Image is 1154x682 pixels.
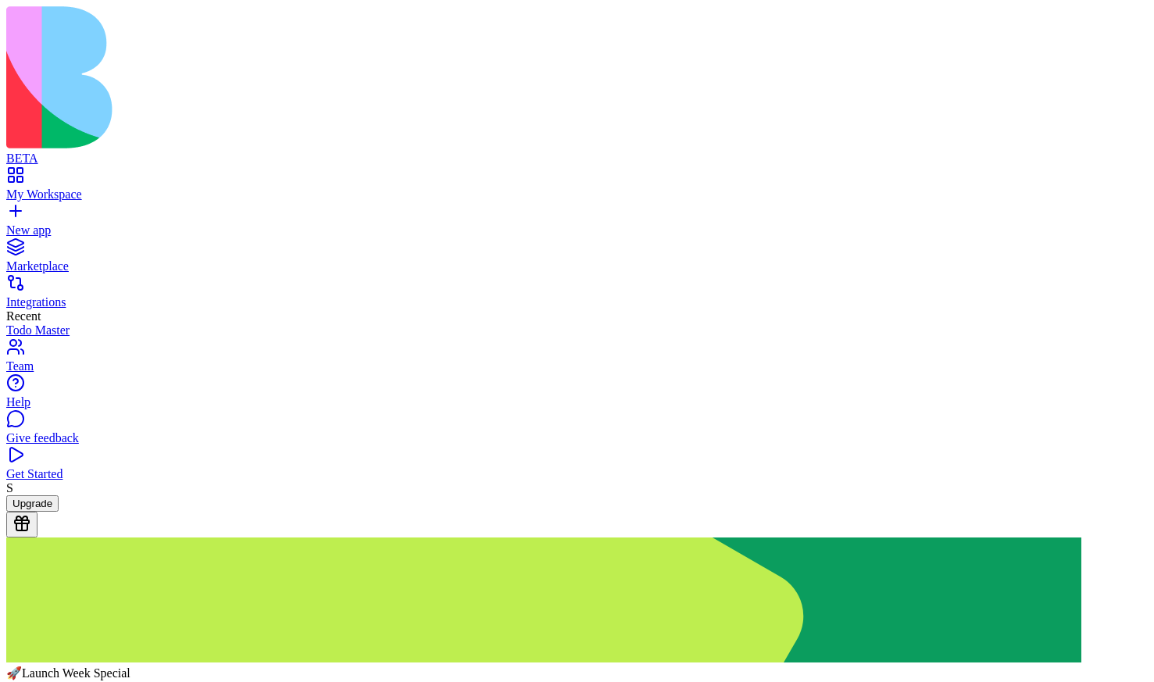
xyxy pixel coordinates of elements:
[22,666,130,680] span: Launch Week Special
[6,537,1081,662] img: Background
[6,323,1148,337] a: Todo Master
[6,666,22,680] span: 🚀
[6,6,634,148] img: logo
[6,467,1148,481] div: Get Started
[6,295,1148,309] div: Integrations
[6,223,1148,237] div: New app
[6,496,59,509] a: Upgrade
[6,209,1148,237] a: New app
[6,395,1148,409] div: Help
[6,495,59,512] button: Upgrade
[6,381,1148,409] a: Help
[6,309,41,323] span: Recent
[6,431,1148,445] div: Give feedback
[6,245,1148,273] a: Marketplace
[6,152,1148,166] div: BETA
[6,417,1148,445] a: Give feedback
[6,453,1148,481] a: Get Started
[6,359,1148,373] div: Team
[6,137,1148,166] a: BETA
[6,345,1148,373] a: Team
[6,281,1148,309] a: Integrations
[6,187,1148,202] div: My Workspace
[6,481,13,495] span: S
[6,173,1148,202] a: My Workspace
[6,259,1148,273] div: Marketplace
